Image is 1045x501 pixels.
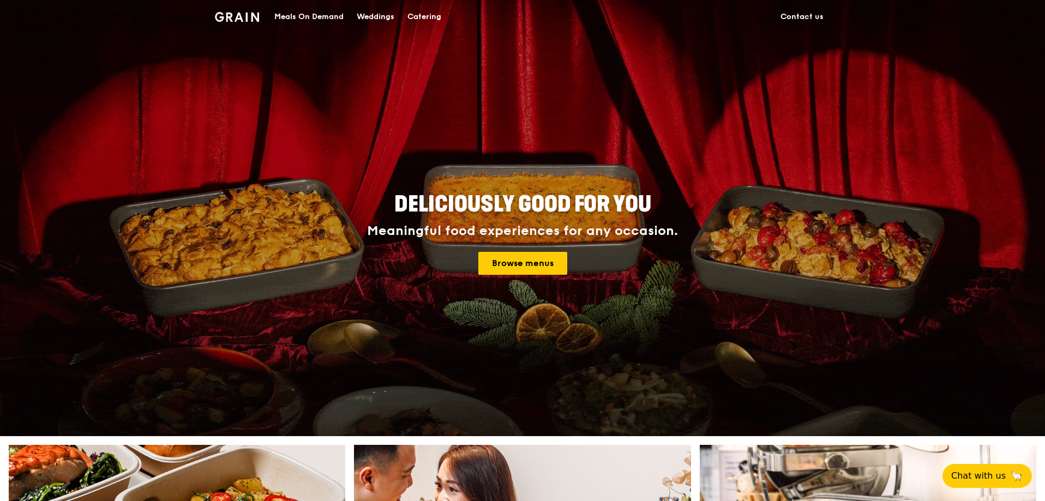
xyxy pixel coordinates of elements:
span: 🦙 [1010,469,1023,482]
div: Catering [407,1,441,33]
a: Weddings [350,1,401,33]
button: Chat with us🦙 [942,464,1032,488]
a: Catering [401,1,448,33]
div: Meals On Demand [274,1,344,33]
a: Contact us [774,1,830,33]
img: Grain [215,12,259,22]
a: Browse menus [478,252,567,275]
span: Deliciously good for you [394,191,651,218]
span: Chat with us [951,469,1006,482]
div: Meaningful food experiences for any occasion. [326,224,719,239]
div: Weddings [357,1,394,33]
